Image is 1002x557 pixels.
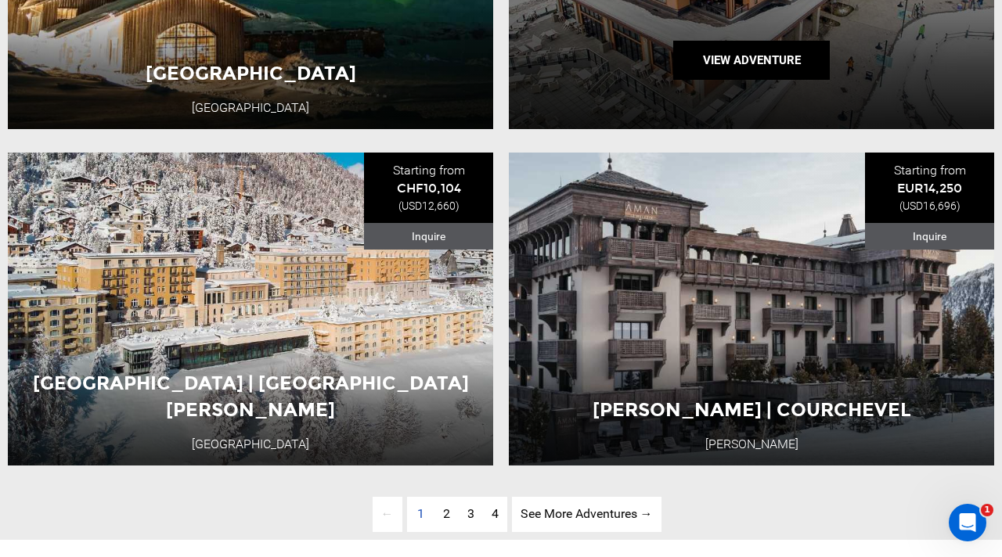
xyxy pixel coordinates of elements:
button: View Adventure [673,41,830,80]
ul: Pagination [341,497,661,532]
a: See More Adventures → page [512,497,661,532]
span: ← [373,497,402,532]
span: 1 [981,504,993,516]
span: 3 [467,506,474,521]
span: 4 [492,506,499,521]
span: 2 [443,506,450,521]
span: 1 [409,497,433,532]
iframe: Intercom live chat [949,504,986,541]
